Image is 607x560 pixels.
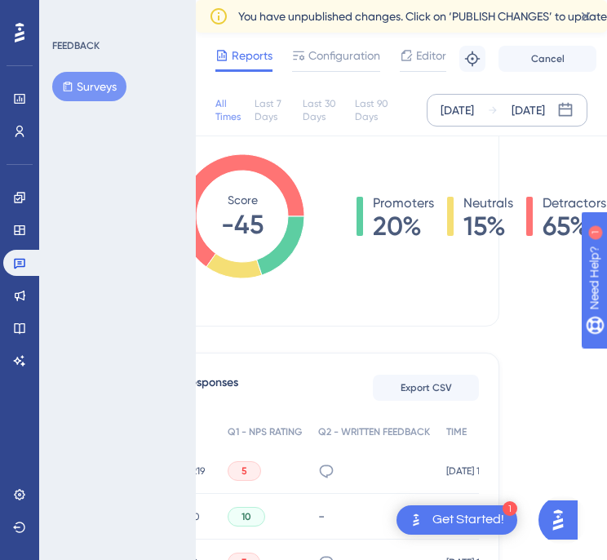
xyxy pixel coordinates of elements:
span: [DATE] 14:48 [446,464,499,478]
span: Q1 - NPS RATING [228,425,302,438]
div: 1 [503,501,517,516]
span: Neutrals [463,193,513,213]
span: Reports [232,46,272,65]
button: Export CSV [373,375,479,401]
button: Cancel [498,46,596,72]
div: Last 7 Days [255,97,290,123]
div: Last 30 Days [303,97,342,123]
span: TIME [446,425,467,438]
div: 1 [113,8,118,21]
span: 10 [241,510,251,523]
div: [DATE] [512,100,545,120]
span: Cancel [531,52,565,65]
div: Get Started! [432,511,504,529]
span: Editor [416,46,446,65]
span: 65% [543,213,606,239]
tspan: -45 [221,209,264,240]
button: Surveys [52,72,126,101]
span: 5 [241,464,247,478]
tspan: Score [228,193,258,207]
div: All Times [215,97,241,123]
span: 15% [463,213,513,239]
span: Configuration [308,46,380,65]
span: Q2 - WRITTEN FEEDBACK [318,425,430,438]
div: [DATE] [441,100,474,120]
img: launcher-image-alternative-text [406,510,426,530]
span: 20% [373,213,434,239]
div: Open Get Started! checklist, remaining modules: 1 [397,505,517,535]
span: Promoters [373,193,434,213]
div: Last 90 Days [355,97,394,123]
span: Need Help? [38,4,102,24]
div: FEEDBACK [52,39,100,52]
span: Export CSV [401,381,452,394]
span: Detractors [543,193,606,213]
iframe: UserGuiding AI Assistant Launcher [538,496,587,544]
div: - [318,509,430,524]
